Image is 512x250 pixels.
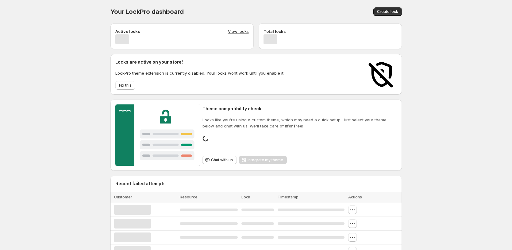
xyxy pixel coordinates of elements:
strong: for free! [287,123,303,128]
span: Lock [241,195,250,199]
h2: Theme compatibility check [202,106,397,112]
p: Active locks [115,28,140,34]
img: Customer support [115,104,200,166]
h2: Recent failed attempts [115,181,166,187]
span: Chat with us [211,158,233,162]
button: Fix this [115,81,135,90]
p: LockPro theme extension is currently disabled. Your locks wont work until you enable it. [115,70,284,76]
button: View locks [228,28,249,34]
span: Customer [114,195,132,199]
span: Resource [180,195,198,199]
p: Total locks [264,28,286,34]
span: Timestamp [278,195,298,199]
span: Your LockPro dashboard [110,8,184,15]
span: Actions [348,195,362,199]
h2: Locks are active on your store! [115,59,284,65]
img: Locks disabled [366,59,397,90]
span: Fix this [119,83,132,88]
p: Looks like you're using a custom theme, which may need a quick setup. Just select your theme belo... [202,117,397,129]
button: Chat with us [202,156,237,164]
button: Create lock [373,7,402,16]
span: Create lock [377,9,398,14]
